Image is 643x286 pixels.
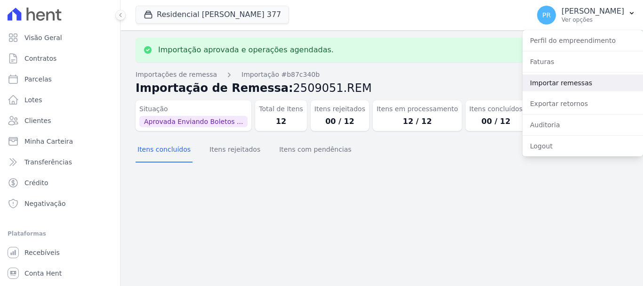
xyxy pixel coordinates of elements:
a: Importações de remessa [136,70,217,80]
button: PR [PERSON_NAME] Ver opções [530,2,643,28]
dt: Situação [139,104,248,114]
div: Plataformas [8,228,113,239]
button: Residencial [PERSON_NAME] 377 [136,6,289,24]
dd: 12 [259,116,303,127]
a: Negativação [4,194,116,213]
a: Minha Carteira [4,132,116,151]
h2: Importação de Remessa: [136,80,628,97]
a: Auditoria [522,116,643,133]
dt: Itens concluídos [469,104,522,114]
span: Negativação [24,199,66,208]
button: Itens concluídos [136,138,193,163]
span: Visão Geral [24,33,62,42]
p: [PERSON_NAME] [562,7,624,16]
a: Logout [522,138,643,155]
button: Itens com pendências [277,138,353,163]
dt: Itens rejeitados [314,104,365,114]
span: Minha Carteira [24,137,73,146]
a: Clientes [4,111,116,130]
a: Transferências [4,153,116,172]
a: Faturas [522,53,643,70]
dd: 00 / 12 [314,116,365,127]
a: Parcelas [4,70,116,89]
a: Recebíveis [4,243,116,262]
dd: 12 / 12 [377,116,458,127]
dd: 00 / 12 [469,116,522,127]
span: Clientes [24,116,51,125]
a: Conta Hent [4,264,116,283]
a: Importar remessas [522,74,643,91]
span: Contratos [24,54,56,63]
span: Conta Hent [24,269,62,278]
a: Crédito [4,173,116,192]
span: PR [542,12,551,18]
span: 2509051.REM [293,82,372,95]
a: Visão Geral [4,28,116,47]
a: Exportar retornos [522,95,643,112]
span: Lotes [24,95,42,105]
span: Recebíveis [24,248,60,257]
a: Perfil do empreendimento [522,32,643,49]
span: Transferências [24,157,72,167]
p: Importação aprovada e operações agendadas. [158,45,334,55]
span: Aprovada Enviando Boletos ... [139,116,248,127]
button: Itens rejeitados [208,138,262,163]
dt: Itens em processamento [377,104,458,114]
span: Crédito [24,178,48,188]
a: Importação #b87c340b [241,70,320,80]
a: Lotes [4,90,116,109]
dt: Total de Itens [259,104,303,114]
span: Parcelas [24,74,52,84]
p: Ver opções [562,16,624,24]
nav: Breadcrumb [136,70,628,80]
a: Contratos [4,49,116,68]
